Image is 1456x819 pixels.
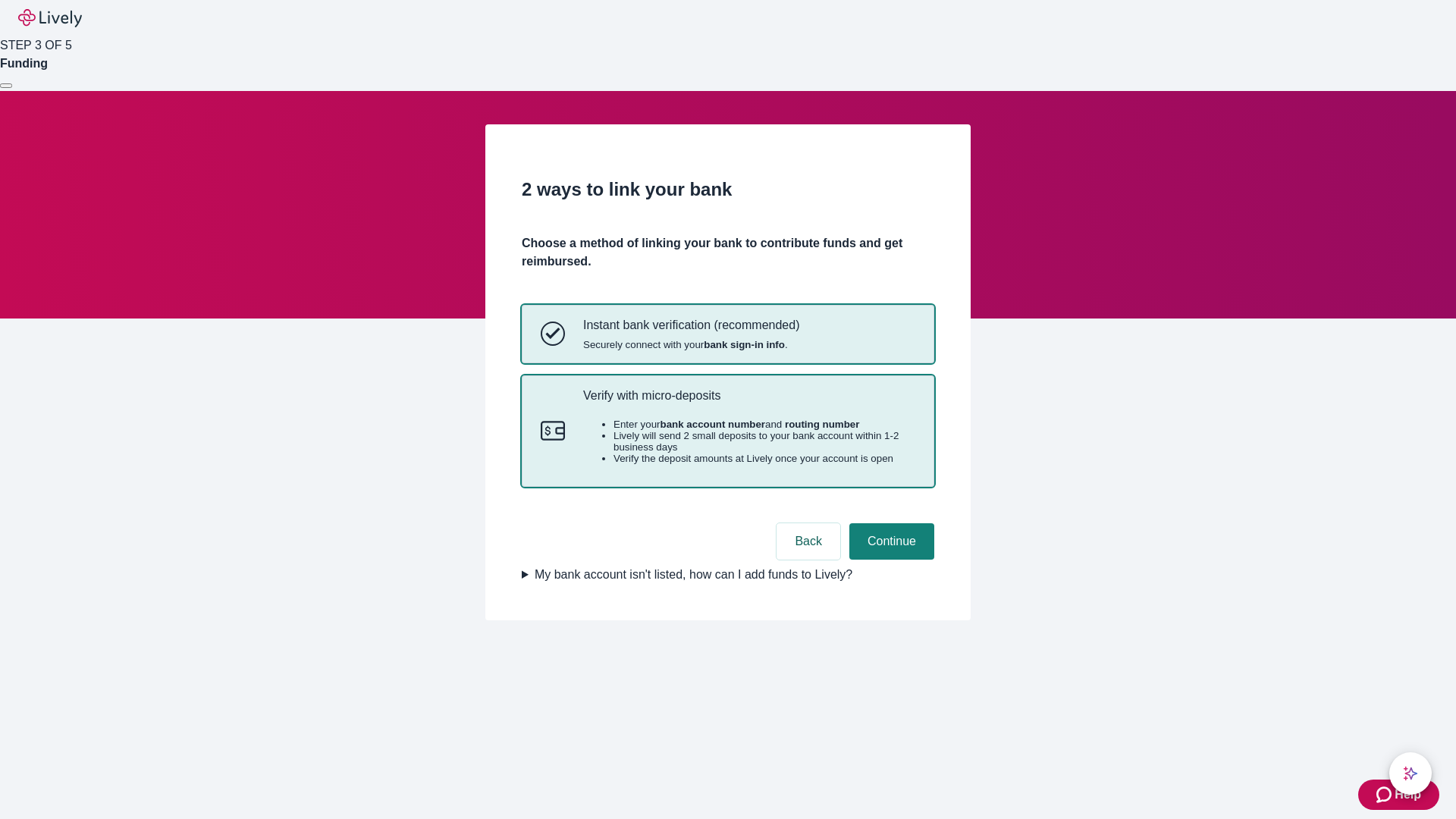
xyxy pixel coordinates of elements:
[583,318,799,332] p: Instant bank verification (recommended)
[583,388,915,403] p: Verify with micro-deposits
[522,566,934,584] summary: My bank account isn't listed, how can I add funds to Lively?
[849,523,934,560] button: Continue
[18,9,82,27] img: Lively
[1403,766,1418,781] svg: Lively AI Assistant
[613,430,915,453] li: Lively will send 2 small deposits to your bank account within 1-2 business days
[613,419,915,430] li: Enter your and
[522,376,934,487] button: Micro-depositsVerify with micro-depositsEnter yourbank account numberand routing numberLively wil...
[583,339,799,350] span: Securely connect with your .
[522,176,934,203] h2: 2 ways to link your bank
[1358,780,1439,810] button: Zendesk support iconHelp
[785,419,859,430] strong: routing number
[522,234,934,271] h4: Choose a method of linking your bank to contribute funds and get reimbursed.
[661,419,766,430] strong: bank account number
[704,339,785,350] strong: bank sign-in info
[522,306,934,362] button: Instant bank verificationInstant bank verification (recommended)Securely connect with yourbank si...
[1389,752,1432,795] button: chat
[1376,786,1395,804] svg: Zendesk support icon
[777,523,840,560] button: Back
[1395,786,1421,804] span: Help
[541,322,565,346] svg: Instant bank verification
[541,419,565,443] svg: Micro-deposits
[613,453,915,464] li: Verify the deposit amounts at Lively once your account is open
